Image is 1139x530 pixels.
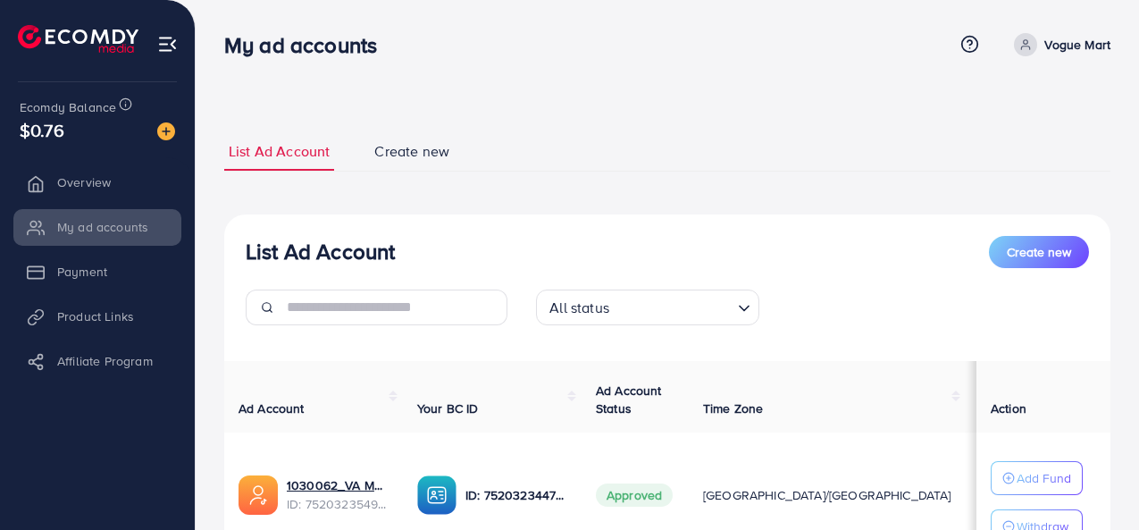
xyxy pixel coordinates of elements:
[246,239,395,265] h3: List Ad Account
[18,25,138,53] img: logo
[703,400,763,417] span: Time Zone
[596,382,662,417] span: Ad Account Status
[417,400,479,417] span: Your BC ID
[991,461,1083,495] button: Add Fund
[374,141,449,162] span: Create new
[239,475,278,515] img: ic-ads-acc.e4c84228.svg
[536,290,759,325] div: Search for option
[157,34,178,55] img: menu
[224,32,391,58] h3: My ad accounts
[615,291,731,321] input: Search for option
[989,236,1089,268] button: Create new
[465,484,567,506] p: ID: 7520323447080386577
[239,400,305,417] span: Ad Account
[287,495,389,513] span: ID: 7520323549103292433
[287,476,389,513] div: <span class='underline'>1030062_VA Mart_1750961786112</span></br>7520323549103292433
[20,98,116,116] span: Ecomdy Balance
[596,484,673,507] span: Approved
[1044,34,1110,55] p: Vogue Mart
[229,141,330,162] span: List Ad Account
[546,295,613,321] span: All status
[703,486,951,504] span: [GEOGRAPHIC_DATA]/[GEOGRAPHIC_DATA]
[1017,467,1071,489] p: Add Fund
[157,122,175,140] img: image
[1007,33,1110,56] a: Vogue Mart
[20,117,64,143] span: $0.76
[1007,243,1071,261] span: Create new
[417,475,456,515] img: ic-ba-acc.ded83a64.svg
[287,476,389,494] a: 1030062_VA Mart_1750961786112
[991,400,1026,417] span: Action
